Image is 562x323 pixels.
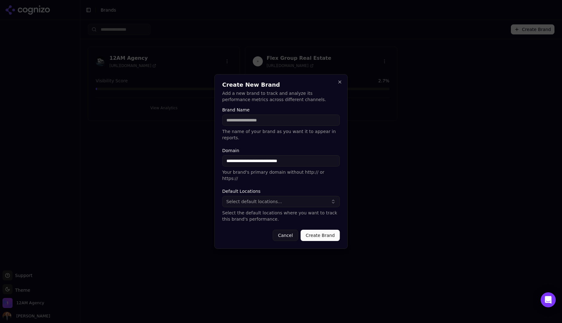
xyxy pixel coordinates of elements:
[222,108,340,112] label: Brand Name
[222,169,340,182] p: Your brand's primary domain without http:// or https://
[301,230,340,241] button: Create Brand
[222,90,340,103] p: Add a new brand to track and analyze its performance metrics across different channels.
[273,230,298,241] button: Cancel
[226,198,282,205] span: Select default locations...
[222,148,340,153] label: Domain
[222,82,340,88] h2: Create New Brand
[222,210,340,222] p: Select the default locations where you want to track this brand's performance.
[222,189,340,193] label: Default Locations
[222,128,340,141] p: The name of your brand as you want it to appear in reports.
